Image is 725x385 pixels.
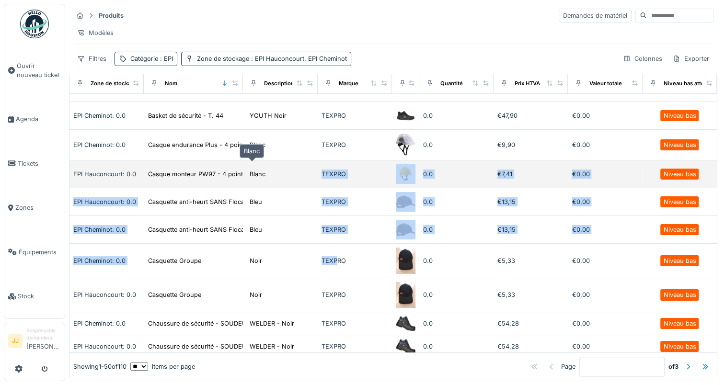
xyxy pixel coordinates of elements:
div: €0,00 [572,225,638,234]
div: TEXPRO [322,256,388,265]
div: Noir [250,256,262,265]
div: Casque monteur PW97 - 4 points [148,170,246,179]
div: TEXPRO [322,111,388,120]
img: Casque monteur PW97 - 4 points [396,164,415,184]
li: JJ [8,334,23,348]
div: items per page [130,362,195,371]
div: Filtres [73,52,111,66]
div: Niveau bas [663,197,696,206]
span: Stock [18,292,61,301]
div: Basket de sécurité - T. 44 [148,111,223,120]
div: €0,00 [572,256,638,265]
div: Exporter [668,52,713,66]
span: Équipements [19,248,61,257]
div: €0,00 [572,111,638,120]
div: 0.0 [423,111,490,120]
a: Ouvrir nouveau ticket [4,44,65,97]
div: Showing 1 - 50 of 110 [73,362,127,371]
div: Niveau bas [663,256,696,265]
div: Responsable demandeur [26,327,61,342]
span: EPI Hauconcourt: 0.0 [73,198,136,205]
div: Quantité [440,79,463,88]
div: TEXPRO [322,290,388,299]
a: JJ Responsable demandeur[PERSON_NAME] [8,327,61,357]
img: Chaussure de sécurité - SOUDEUR - T. 42 [396,316,415,331]
div: €0,00 [572,197,638,206]
span: Zones [15,203,61,212]
div: Niveau bas [663,342,696,351]
div: TEXPRO [322,342,388,351]
span: EPI Cheminot: 0.0 [73,226,126,233]
div: TEXPRO [322,319,388,328]
img: Chaussure de sécurité - SOUDEUR - T. 42 [396,339,415,354]
div: Description [264,79,294,88]
a: Agenda [4,97,65,141]
div: Niveau bas [663,111,696,120]
div: Valeur totale [589,79,621,88]
div: Zone de stockage [91,79,138,88]
div: Zone de stockage [197,54,347,63]
div: TEXPRO [322,140,388,149]
div: €0,00 [572,342,638,351]
div: Catégorie [130,54,173,63]
div: Niveau bas [663,290,696,299]
div: €47,90 [497,111,564,120]
div: €0,00 [572,140,638,149]
strong: of 3 [668,362,679,371]
div: TEXPRO [322,225,388,234]
div: Casquette Groupe [148,290,201,299]
img: Casquette Groupe [396,282,415,308]
img: Casquette anti-heurt SANS Flocage [396,220,415,239]
div: Blanc [240,144,264,158]
div: €0,00 [572,319,638,328]
div: Modèles [73,26,118,40]
span: Tickets [18,159,61,168]
div: 0.0 [423,290,490,299]
img: Badge_color-CXgf-gQk.svg [20,10,49,38]
div: Chaussure de sécurité - SOUDEUR - T. 42 [148,319,273,328]
span: EPI Cheminot: 0.0 [73,141,126,148]
div: WELDER - Noir [250,319,294,328]
div: Casque endurance Plus - 4 points [148,140,248,149]
img: Basket de sécurité - T. 44 [396,106,415,125]
div: €13,15 [497,197,564,206]
div: Page [561,362,575,371]
img: Casque endurance Plus - 4 points [396,134,415,156]
div: Marque [339,79,358,88]
div: Niveau bas [663,225,696,234]
div: 0.0 [423,225,490,234]
span: EPI Cheminot: 0.0 [73,320,126,327]
div: Noir [250,290,262,299]
div: €54,28 [497,319,564,328]
div: €7,41 [497,170,564,179]
div: Bleu [250,225,262,234]
a: Équipements [4,230,65,274]
div: Niveau bas [663,140,696,149]
div: Colonnes [619,52,667,66]
div: Bleu [250,197,262,206]
div: TEXPRO [322,197,388,206]
div: Niveau bas atteint ? [664,79,715,88]
div: €54,28 [497,342,564,351]
div: 0.0 [423,256,490,265]
span: EPI Hauconcourt: 0.0 [73,170,136,178]
div: Blanc [250,140,265,149]
div: Niveau bas [663,319,696,328]
div: Casquette Groupe [148,256,201,265]
img: Casquette anti-heurt SANS Flocage [396,192,415,212]
div: WELDER - Noir [250,342,294,351]
div: TEXPRO [322,170,388,179]
div: 0.0 [423,170,490,179]
span: EPI Hauconcourt: 0.0 [73,291,136,298]
div: 0.0 [423,342,490,351]
div: €5,33 [497,290,564,299]
span: EPI Cheminot: 0.0 [73,112,126,119]
div: 0.0 [423,319,490,328]
a: Zones [4,186,65,230]
div: €0,00 [572,170,638,179]
div: €5,33 [497,256,564,265]
span: EPI Hauconcourt: 0.0 [73,343,136,350]
div: Casquette anti-heurt SANS Flocage [148,197,252,206]
div: €13,15 [497,225,564,234]
span: Agenda [16,114,61,124]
